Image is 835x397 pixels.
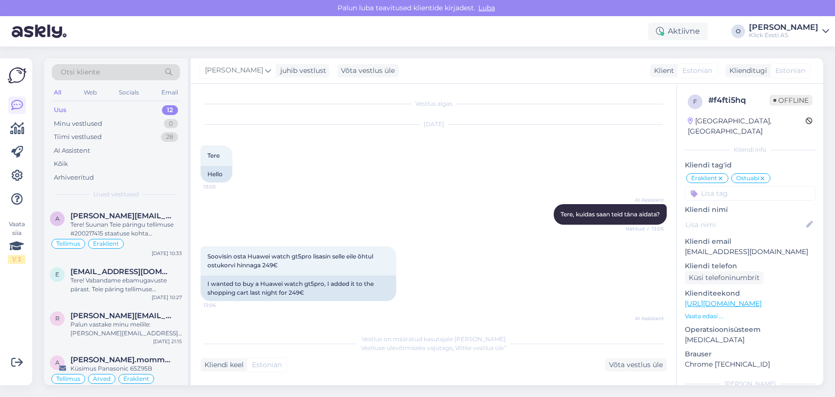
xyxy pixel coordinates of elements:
div: Kõik [54,159,68,169]
div: Vaata siia [8,220,25,264]
div: [PERSON_NAME] [749,23,818,31]
p: Kliendi nimi [685,205,815,215]
div: Klick Eesti AS [749,31,818,39]
div: [DATE] [201,120,667,129]
div: Võta vestlus üle [337,64,399,77]
a: [URL][DOMAIN_NAME] [685,299,762,308]
span: AI Assistent [627,315,664,322]
p: [EMAIL_ADDRESS][DOMAIN_NAME] [685,247,815,257]
div: [PERSON_NAME] [685,379,815,388]
span: Soovisin osta Huawei watch gt5pro lisasin selle eile õhtul ostukorvi hinnaga 249€ [207,253,375,269]
div: [DATE] 21:15 [153,338,182,345]
span: [PERSON_NAME] [205,65,263,76]
div: Web [82,86,99,99]
span: Tellimus [56,376,80,382]
div: Palun vastake minu meilile: [PERSON_NAME][EMAIL_ADDRESS][PERSON_NAME][DOMAIN_NAME] aitäh :) [70,320,182,338]
p: Kliendi email [685,236,815,247]
span: Eraklient [123,376,149,382]
p: [MEDICAL_DATA] [685,335,815,345]
div: Tere! Suunan Teie päringu tellimuse #200217415 staatuse kohta spetsialistile. Uurime ja anname te... [70,220,182,238]
div: Tere! Vabandame ebamugavuste pärast. Teie päring tellimuse #200216807 tarneaja kohta on edastatud... [70,276,182,294]
span: Eraklient [691,175,717,181]
div: Minu vestlused [54,119,102,129]
div: AI Assistent [54,146,90,156]
div: # f4fti5hq [708,94,769,106]
div: Tiimi vestlused [54,132,102,142]
div: I wanted to buy a Huawei watch gt5pro, I added it to the shopping cart last night for 249€ [201,276,396,301]
div: Küsi telefoninumbrit [685,271,764,284]
div: Vestlus algas [201,99,667,108]
span: Estonian [682,66,712,76]
span: Offline [769,95,812,106]
span: Eraklient [93,241,119,247]
div: Võta vestlus üle [605,358,667,372]
span: Estonian [252,360,282,370]
span: eerokryger@hotmail.com [70,267,172,276]
div: 1 / 3 [8,255,25,264]
input: Lisa nimi [685,219,804,230]
p: Klienditeekond [685,288,815,299]
span: Ostuabi [736,175,759,181]
span: 13:05 [203,183,240,190]
span: AI Assistent [627,196,664,204]
span: Estonian [775,66,805,76]
div: 0 [164,119,178,129]
div: Klient [650,66,674,76]
span: Vestlus on määratud kasutajale [PERSON_NAME] [361,335,506,343]
span: alexandre.mommeja via klienditugi@klick.ee [70,355,172,364]
span: e [55,271,59,278]
div: O [731,24,745,38]
p: Kliendi tag'id [685,160,815,170]
span: Arved [93,376,111,382]
div: [DATE] 21:00 [151,385,182,392]
div: [DATE] 10:33 [152,250,182,257]
div: Kliendi keel [201,360,244,370]
p: Brauser [685,349,815,359]
div: All [52,86,63,99]
span: rainer.hanni@gmail.com [70,311,172,320]
i: „Võtke vestlus üle” [452,344,506,351]
span: Luba [475,3,498,12]
span: Nähtud ✓ 13:05 [626,225,664,233]
div: Email [159,86,180,99]
p: Vaata edasi ... [685,312,815,321]
div: [GEOGRAPHIC_DATA], [GEOGRAPHIC_DATA] [688,116,806,137]
img: Askly Logo [8,66,26,85]
p: Kliendi telefon [685,261,815,271]
div: Klienditugi [725,66,767,76]
div: Aktiivne [648,23,708,40]
span: Tellimus [56,241,80,247]
div: 28 [161,132,178,142]
div: Arhiveeritud [54,173,94,183]
a: [PERSON_NAME]Klick Eesti AS [749,23,829,39]
div: juhib vestlust [276,66,326,76]
span: 13:06 [203,302,240,309]
p: Operatsioonisüsteem [685,325,815,335]
span: a [55,359,60,366]
span: Tere, kuidas saan teid täna aidata? [561,210,660,218]
div: Hello [201,166,232,183]
input: Lisa tag [685,186,815,201]
span: annemari.pius@gmail.com [70,211,172,220]
div: 12 [162,105,178,115]
span: a [55,215,60,222]
p: Chrome [TECHNICAL_ID] [685,359,815,370]
span: Vestluse ülevõtmiseks vajutage [361,344,506,351]
span: Tere [207,152,220,159]
div: Uus [54,105,67,115]
span: r [55,315,60,322]
span: f [693,98,697,105]
span: Uued vestlused [93,190,139,199]
div: Socials [117,86,141,99]
div: [DATE] 10:27 [152,294,182,301]
div: Kliendi info [685,145,815,154]
div: Küsimus Panasonic 65Z95B [70,364,182,373]
span: Otsi kliente [61,67,100,77]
